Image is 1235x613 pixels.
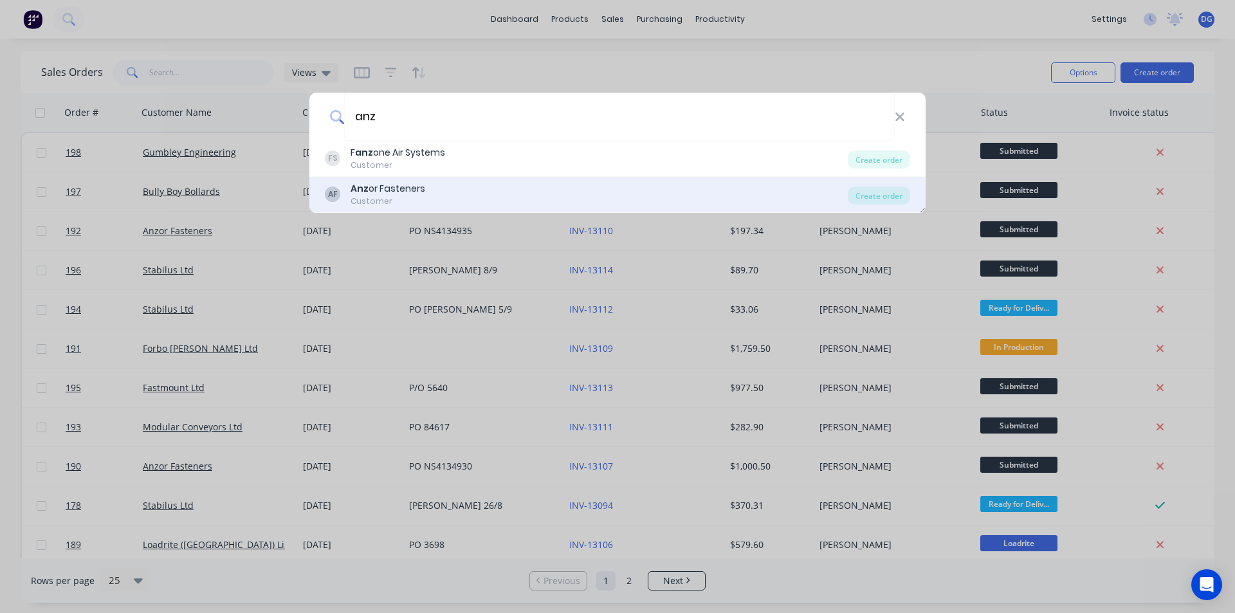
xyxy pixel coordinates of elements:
[1191,569,1222,600] div: Open Intercom Messenger
[351,182,369,195] b: Anz
[344,93,895,141] input: Enter a customer name to create a new order...
[325,151,340,166] div: FS
[351,196,425,207] div: Customer
[325,187,340,202] div: AF
[355,146,373,159] b: anz
[351,160,445,171] div: Customer
[848,151,910,169] div: Create order
[351,146,445,160] div: F one Air Systems
[848,187,910,205] div: Create order
[351,182,425,196] div: or Fasteners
